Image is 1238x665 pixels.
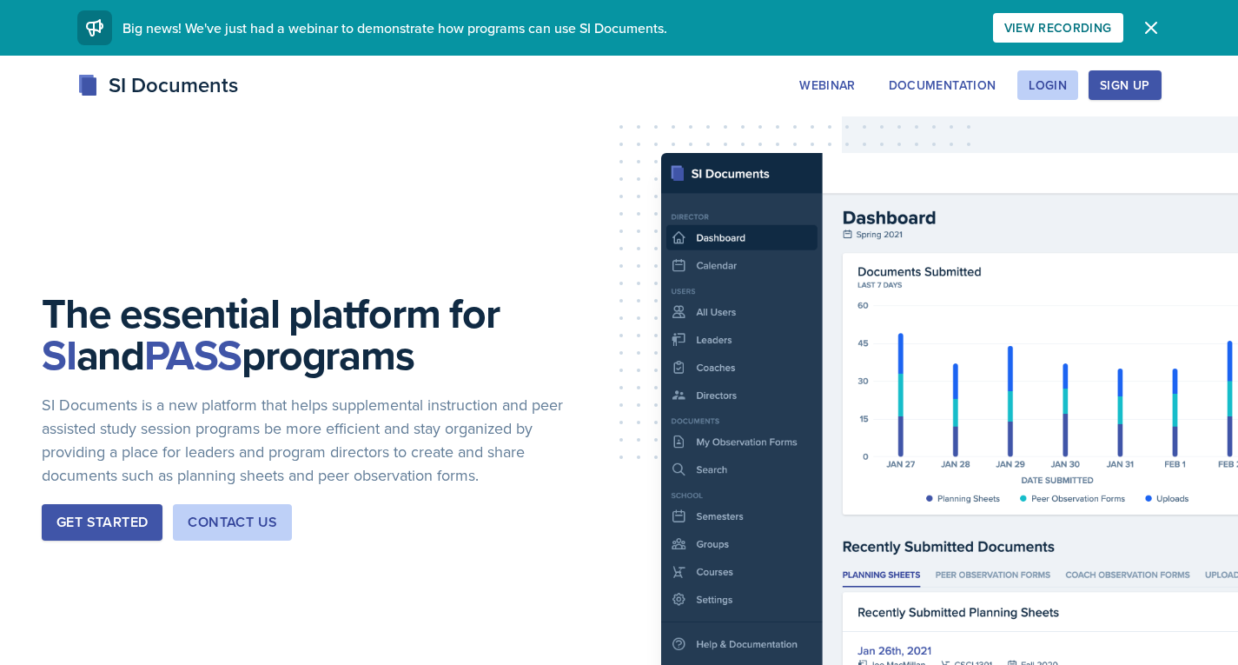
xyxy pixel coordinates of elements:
div: Login [1029,78,1067,92]
span: Big news! We've just had a webinar to demonstrate how programs can use SI Documents. [122,18,667,37]
button: Sign Up [1089,70,1161,100]
div: Get Started [56,512,148,533]
button: Webinar [788,70,866,100]
div: SI Documents [77,70,238,101]
button: Get Started [42,504,162,541]
div: View Recording [1004,21,1112,35]
button: Login [1017,70,1078,100]
div: Contact Us [188,512,277,533]
div: Documentation [889,78,996,92]
div: Webinar [799,78,855,92]
button: Contact Us [173,504,292,541]
div: Sign Up [1100,78,1149,92]
button: View Recording [993,13,1123,43]
button: Documentation [877,70,1008,100]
